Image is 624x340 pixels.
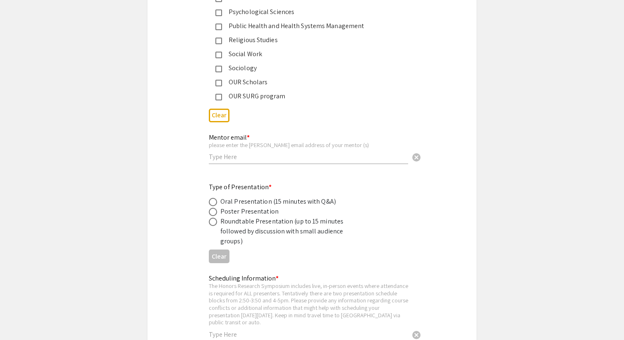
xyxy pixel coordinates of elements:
mat-label: Type of Presentation [209,183,272,191]
div: please enter the [PERSON_NAME] email address of your mentor (s) [209,141,408,149]
div: Roundtable Presentation (up to 15 minutes followed by discussion with small audience groups) [220,216,365,246]
mat-label: Mentor email [209,133,250,142]
div: OUR SURG program [222,91,395,101]
div: Religious Studies [222,35,395,45]
div: OUR Scholars [222,77,395,87]
button: Clear [209,109,229,122]
div: Public Health and Health Systems Management [222,21,395,31]
input: Type Here [209,152,408,161]
button: Clear [408,149,425,165]
div: Poster Presentation [220,207,279,216]
input: Type Here [209,330,408,339]
div: Oral Presentation (15 minutes with Q&A) [220,197,336,207]
button: Clear [209,250,229,263]
div: Social Work [222,49,395,59]
iframe: Chat [6,303,35,334]
mat-label: Scheduling Information [209,274,279,283]
span: cancel [411,330,421,340]
span: cancel [411,152,421,162]
div: Psychological Sciences [222,7,395,17]
div: Sociology [222,63,395,73]
div: The Honors Research Symposium includes live, in-person events where attendance is required for AL... [209,282,408,326]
